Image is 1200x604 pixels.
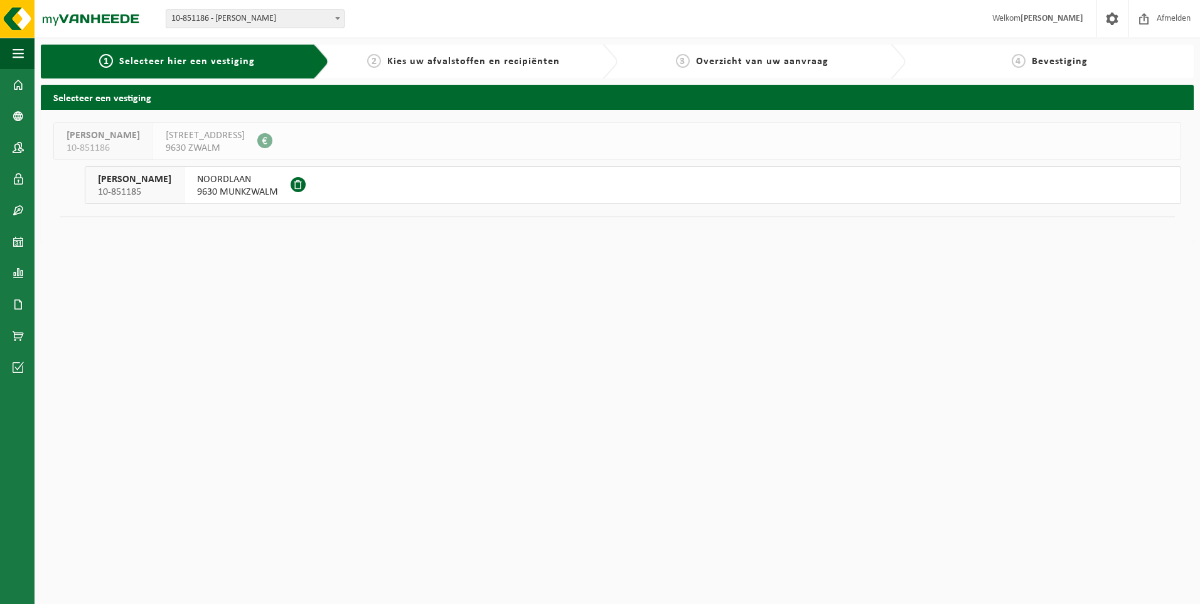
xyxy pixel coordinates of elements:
[197,186,278,198] span: 9630 MUNKZWALM
[41,85,1194,109] h2: Selecteer een vestiging
[197,173,278,186] span: NOORDLAAN
[98,186,171,198] span: 10-851185
[166,129,245,142] span: [STREET_ADDRESS]
[696,57,828,67] span: Overzicht van uw aanvraag
[387,57,560,67] span: Kies uw afvalstoffen en recipiënten
[1032,57,1088,67] span: Bevestiging
[367,54,381,68] span: 2
[85,166,1181,204] button: [PERSON_NAME] 10-851185 NOORDLAAN9630 MUNKZWALM
[99,54,113,68] span: 1
[166,9,345,28] span: 10-851186 - HOEBEKE WILLY - ZWALM
[119,57,255,67] span: Selecteer hier een vestiging
[67,142,140,154] span: 10-851186
[67,129,140,142] span: [PERSON_NAME]
[676,54,690,68] span: 3
[166,142,245,154] span: 9630 ZWALM
[1021,14,1083,23] strong: [PERSON_NAME]
[166,10,344,28] span: 10-851186 - HOEBEKE WILLY - ZWALM
[98,173,171,186] span: [PERSON_NAME]
[1012,54,1026,68] span: 4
